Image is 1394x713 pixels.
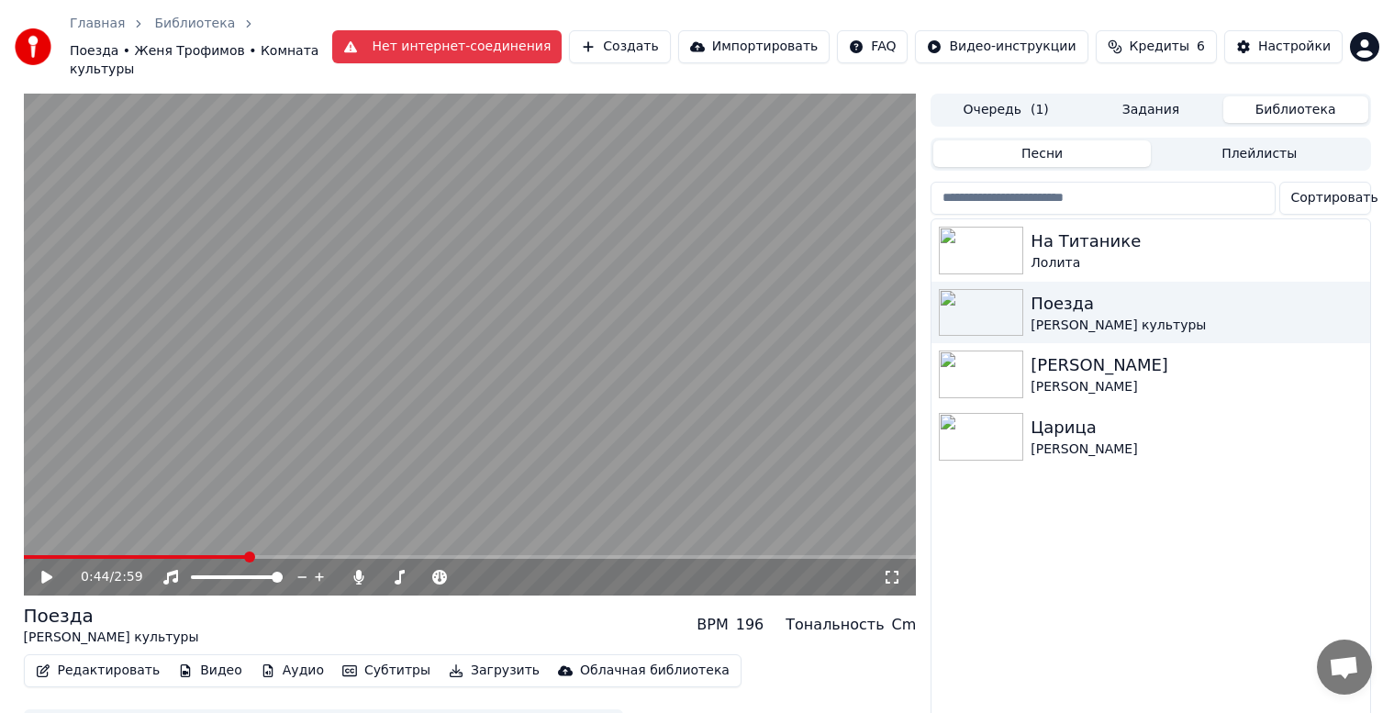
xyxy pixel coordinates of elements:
[24,629,199,647] div: [PERSON_NAME] культуры
[1317,640,1372,695] div: Открытый чат
[1223,96,1368,123] button: Библиотека
[1197,38,1205,56] span: 6
[933,140,1151,167] button: Песни
[332,30,563,63] button: Нет интернет-соединения
[335,658,438,684] button: Субтитры
[1031,291,1362,317] div: Поезда
[1258,38,1331,56] div: Настройки
[1031,415,1362,440] div: Царица
[1031,228,1362,254] div: На Титанике
[786,614,884,636] div: Тональность
[171,658,250,684] button: Видео
[70,15,125,33] a: Главная
[1031,101,1049,119] span: ( 1 )
[114,568,142,586] span: 2:59
[837,30,908,63] button: FAQ
[81,568,125,586] div: /
[24,603,199,629] div: Поезда
[678,30,831,63] button: Импортировать
[1031,352,1362,378] div: [PERSON_NAME]
[1031,378,1362,396] div: [PERSON_NAME]
[70,42,332,79] span: Поезда • Женя Трофимов • Комната культуры
[933,96,1078,123] button: Очередь
[1130,38,1189,56] span: Кредиты
[580,662,730,680] div: Облачная библиотека
[1096,30,1217,63] button: Кредиты6
[441,658,547,684] button: Загрузить
[70,15,332,79] nav: breadcrumb
[1151,140,1368,167] button: Плейлисты
[1224,30,1343,63] button: Настройки
[1031,317,1362,335] div: [PERSON_NAME] культуры
[1078,96,1223,123] button: Задания
[736,614,764,636] div: 196
[28,658,168,684] button: Редактировать
[892,614,917,636] div: Cm
[15,28,51,65] img: youka
[253,658,331,684] button: Аудио
[154,15,235,33] a: Библиотека
[1031,440,1362,459] div: [PERSON_NAME]
[915,30,1087,63] button: Видео-инструкции
[81,568,109,586] span: 0:44
[1291,189,1378,207] span: Сортировать
[697,614,728,636] div: BPM
[569,30,670,63] button: Создать
[1031,254,1362,273] div: Лолита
